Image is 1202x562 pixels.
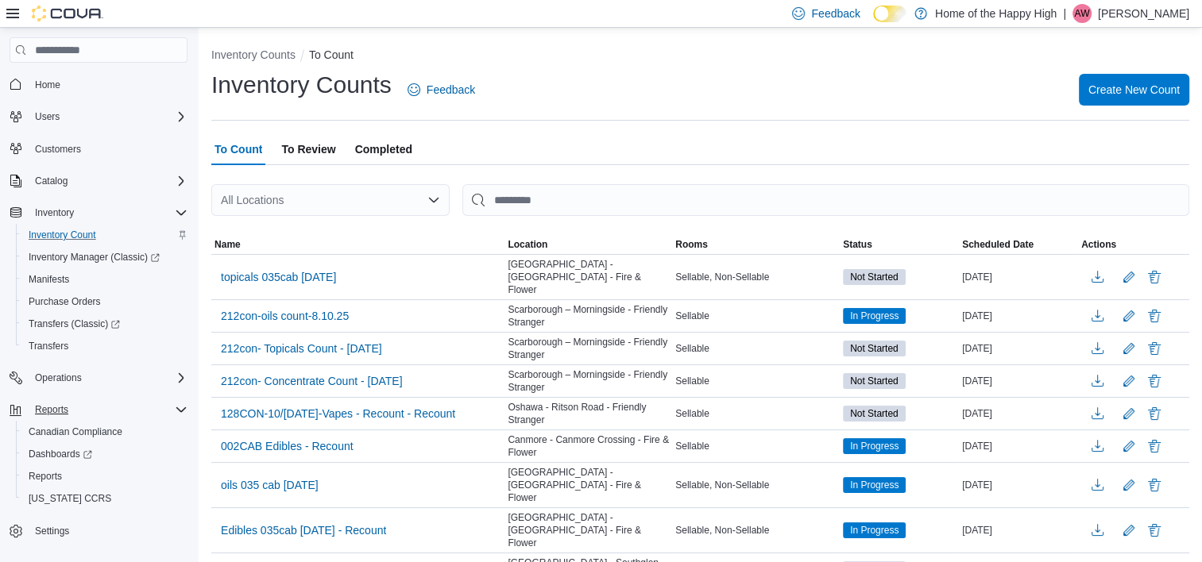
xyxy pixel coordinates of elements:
[22,314,187,333] span: Transfers (Classic)
[215,402,462,425] button: 128CON-10/[DATE]-Vapes - Recount - Recount
[508,368,669,394] span: Scarborough – Morningside - Friendly Stranger
[22,337,75,356] a: Transfers
[215,265,342,289] button: topicals 035cab [DATE]
[221,477,319,493] span: oils 035 cab [DATE]
[29,492,111,505] span: [US_STATE] CCRS
[16,313,194,335] a: Transfers (Classic)
[22,467,68,486] a: Reports
[935,4,1057,23] p: Home of the Happy High
[22,422,187,441] span: Canadian Compliance
[35,79,60,91] span: Home
[215,518,392,542] button: Edibles 035cab [DATE] - Recount
[29,75,67,94] a: Home
[843,341,906,356] span: Not Started
[29,368,187,387] span: Operations
[22,422,129,441] a: Canadian Compliance
[29,521,187,541] span: Settings
[29,318,120,330] span: Transfers (Classic)
[1119,402,1138,425] button: Edit count details
[29,273,69,286] span: Manifests
[959,371,1078,391] div: [DATE]
[1119,265,1138,289] button: Edit count details
[508,258,669,296] span: [GEOGRAPHIC_DATA] - [GEOGRAPHIC_DATA] - Fire & Flower
[22,489,187,508] span: Washington CCRS
[508,401,669,426] span: Oshawa - Ritson Road - Friendly Stranger
[221,308,349,324] span: 212con-oils count-8.10.25
[29,295,101,308] span: Purchase Orders
[850,341,899,356] span: Not Started
[29,425,122,438] span: Canadian Compliance
[35,371,82,384] span: Operations
[35,110,60,123] span: Users
[508,511,669,549] span: [GEOGRAPHIC_DATA] - [GEOGRAPHIC_DATA] - Fire & Flower
[16,487,194,510] button: [US_STATE] CCRS
[675,238,708,251] span: Rooms
[29,140,87,159] a: Customers
[22,292,187,311] span: Purchase Orders
[427,194,440,206] button: Open list of options
[1145,437,1164,456] button: Delete
[35,206,74,219] span: Inventory
[22,314,126,333] a: Transfers (Classic)
[16,268,194,291] button: Manifests
[1063,4,1066,23] p: |
[672,404,840,423] div: Sellable
[843,308,906,324] span: In Progress
[873,22,874,23] span: Dark Mode
[850,406,899,421] span: Not Started
[16,465,194,487] button: Reports
[959,235,1078,254] button: Scheduled Date
[959,475,1078,495] div: [DATE]
[873,6,906,22] input: Dark Mode
[29,203,80,222] button: Inventory
[962,238,1034,251] span: Scheduled Date
[215,337,388,360] button: 212con- Topicals Count - [DATE]
[1098,4,1189,23] p: [PERSON_NAME]
[16,291,194,313] button: Purchase Orders
[22,445,187,464] span: Dashboards
[281,133,335,165] span: To Review
[16,335,194,357] button: Transfers
[843,238,872,251] span: Status
[850,309,899,323] span: In Progress
[1145,306,1164,325] button: Delete
[508,303,669,329] span: Scarborough – Morningside - Friendly Stranger
[22,489,118,508] a: [US_STATE] CCRS
[843,406,906,421] span: Not Started
[35,175,68,187] span: Catalog
[3,398,194,421] button: Reports
[221,341,382,356] span: 212con- Topicals Count - [DATE]
[850,439,899,453] span: In Progress
[1074,4,1089,23] span: AW
[672,521,840,540] div: Sellable, Non-Sellable
[843,269,906,285] span: Not Started
[35,403,68,416] span: Reports
[3,202,194,224] button: Inventory
[215,369,409,393] button: 212con- Concentrate Count - [DATE]
[309,48,354,61] button: To Count
[1119,518,1138,542] button: Edit count details
[22,270,187,289] span: Manifests
[221,269,336,285] span: topicals 035cab [DATE]
[215,238,241,251] span: Name
[508,336,669,361] span: Scarborough – Morningside - Friendly Stranger
[29,251,160,264] span: Inventory Manager (Classic)
[3,137,194,160] button: Customers
[29,171,74,191] button: Catalog
[1145,475,1164,495] button: Delete
[959,306,1078,325] div: [DATE]
[3,106,194,128] button: Users
[22,292,107,311] a: Purchase Orders
[211,235,504,254] button: Name
[215,133,262,165] span: To Count
[672,339,840,358] div: Sellable
[672,268,840,287] div: Sellable, Non-Sellable
[211,47,1189,66] nav: An example of EuiBreadcrumbs
[221,438,354,454] span: 002CAB Edibles - Recount
[215,434,360,458] button: 002CAB Edibles - Recount
[29,340,68,352] span: Transfers
[16,443,194,465] a: Dashboards
[29,171,187,191] span: Catalog
[1145,268,1164,287] button: Delete
[959,437,1078,456] div: [DATE]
